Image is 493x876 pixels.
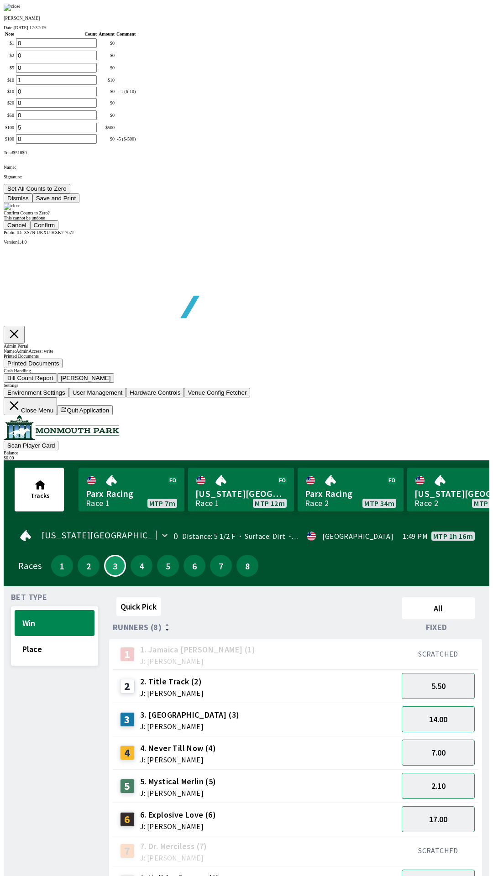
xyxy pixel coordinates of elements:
span: Bet Type [11,594,47,601]
div: 3 [120,712,135,727]
span: J: [PERSON_NAME] [140,723,240,730]
button: Quit Application [57,405,113,415]
span: Runners (8) [113,624,162,631]
span: 6. Explosive Love (6) [140,809,216,821]
td: $ 2 [5,50,15,61]
td: $ 5 [5,63,15,73]
span: 3 [107,563,123,568]
div: Public ID: [4,230,489,235]
div: $ 0.00 [4,455,489,460]
span: 17.00 [429,814,447,824]
span: 1:49 PM [403,532,428,540]
span: MTP 7m [149,500,175,507]
span: 2. Title Track (2) [140,676,204,688]
span: J: [PERSON_NAME] [140,657,255,665]
div: $ 0 [99,89,115,94]
div: 6 [120,812,135,827]
button: Scan Player Card [4,441,58,450]
button: Win [15,610,94,636]
span: 4. Never Till Now (4) [140,742,216,754]
span: Track Condition: Good [285,532,367,541]
span: 7.00 [431,747,446,758]
img: close [4,4,21,11]
button: 14.00 [402,706,475,732]
div: $ 0 [99,136,115,141]
button: Save and Print [32,193,79,203]
span: 1 [53,563,71,569]
a: Parx RacingRace 2MTP 34m [298,468,404,511]
button: 4 [131,555,152,577]
span: Place [22,644,87,654]
button: Place [15,636,94,662]
span: 7 [212,563,230,569]
div: -5 ($-500) [116,136,136,141]
div: 7 [120,844,135,858]
td: $ 10 [5,75,15,85]
div: $ 0 [99,41,115,46]
span: 6 [186,563,203,569]
button: User Management [69,388,126,397]
span: [US_STATE][GEOGRAPHIC_DATA] [42,532,178,539]
div: $ 10 [99,78,115,83]
span: MTP 12m [255,500,285,507]
button: 7 [210,555,232,577]
span: [DATE] 12:32:19 [14,25,46,30]
td: $ 50 [5,110,15,120]
div: 5 [120,779,135,793]
div: Race 1 [86,500,110,507]
div: Fixed [398,623,478,632]
button: 6 [184,555,205,577]
span: 7. Dr. Merciless (7) [140,840,207,852]
div: SCRATCHED [402,846,475,855]
button: Dismiss [4,193,32,203]
div: Name: Admin Access: write [4,349,489,354]
img: global tote logo [25,245,287,341]
span: [US_STATE][GEOGRAPHIC_DATA] [195,488,287,500]
span: Fixed [426,624,447,631]
div: 0 [173,532,178,540]
div: $ 0 [99,100,115,105]
td: $ 20 [5,98,15,108]
button: 8 [236,555,258,577]
button: 3 [104,555,126,577]
p: Name: [4,165,489,170]
span: J: [PERSON_NAME] [140,756,216,763]
div: Admin Portal [4,344,489,349]
span: Parx Racing [305,488,396,500]
div: Total [4,150,489,155]
button: Bill Count Report [4,373,57,383]
button: Hardware Controls [126,388,184,397]
span: J: [PERSON_NAME] [140,823,216,830]
span: Distance: 5 1/2 F [182,532,236,541]
div: 2 [120,679,135,693]
span: J: [PERSON_NAME] [140,689,204,697]
button: Cancel [4,220,30,230]
button: Venue Config Fetcher [184,388,250,397]
button: [PERSON_NAME] [57,373,115,383]
button: 17.00 [402,806,475,832]
div: [GEOGRAPHIC_DATA] [322,532,393,540]
span: $ 0 [22,150,26,155]
div: 1 [120,647,135,662]
span: Parx Racing [86,488,177,500]
div: Races [18,562,42,569]
div: -1 ($-10) [116,89,136,94]
img: close [4,203,21,210]
span: 5.50 [431,681,446,691]
button: Printed Documents [4,359,63,368]
span: 1. Jamaica [PERSON_NAME] (1) [140,644,255,656]
span: 5 [159,563,177,569]
button: 2.10 [402,773,475,799]
td: $ 10 [5,86,15,97]
div: Runners (8) [113,623,398,632]
div: $ 0 [99,53,115,58]
span: J: [PERSON_NAME] [140,854,207,861]
span: 5. Mystical Merlin (5) [140,776,216,787]
div: Balance [4,450,489,455]
div: Cash Handling [4,368,489,373]
div: $ 500 [99,125,115,130]
div: Confirm Counts to Zero? [4,210,489,215]
button: Confirm [30,220,59,230]
p: Signature: [4,174,489,179]
button: Tracks [15,468,64,511]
